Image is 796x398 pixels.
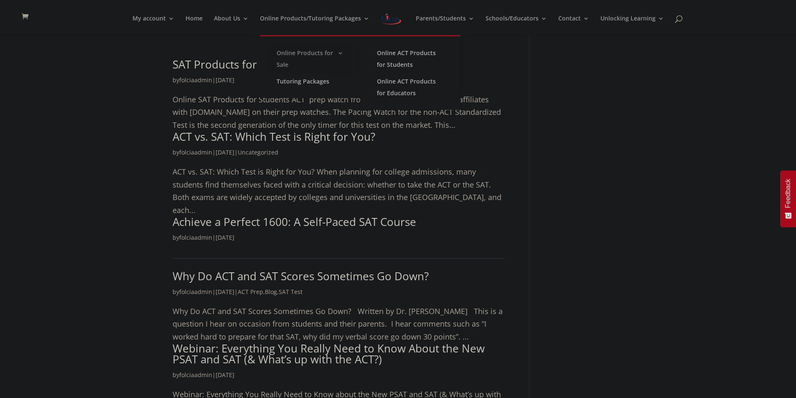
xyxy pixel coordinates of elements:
a: Parents/Students [416,15,474,35]
a: Why Do ACT and SAT Scores Sometimes Go Down? [173,269,429,284]
a: Tutoring Packages [268,73,352,90]
a: Online Products/Tutoring Packages [260,15,369,35]
a: folciaadmin [179,233,212,241]
a: Blog [265,288,277,296]
a: ACT vs. SAT: Which Test is Right for You? [173,129,375,144]
span: [DATE] [216,288,234,296]
a: folciaadmin [179,148,212,156]
a: Online ACT Products for Educators [369,73,452,101]
a: Achieve a Perfect 1600: A Self-Paced SAT Course [173,214,416,229]
p: by | [173,74,505,93]
span: [DATE] [216,371,234,379]
a: folciaadmin [179,288,212,296]
a: Schools/Educators [486,15,547,35]
a: Uncategorized [238,148,278,156]
p: by | | , , [173,286,505,305]
a: Contact [558,15,589,35]
a: ACT Prep [238,288,263,296]
a: SAT Products for Students [173,57,305,72]
button: Feedback - Show survey [780,170,796,227]
a: folciaadmin [179,371,212,379]
a: SAT Test [279,288,303,296]
p: by | [173,369,505,388]
a: About Us [214,15,249,35]
a: My account [132,15,174,35]
article: ACT vs. SAT: Which Test is Right for You? When planning for college admissions, many students fin... [173,131,505,216]
a: Unlocking Learning [600,15,664,35]
a: Online Products for Sale [268,45,352,73]
img: Focus on Learning [381,11,402,26]
p: by | | [173,146,505,165]
a: Home [186,15,203,35]
a: folciaadmin [179,76,212,84]
article: Online SAT Products for Students ACT prep watch from [DOMAIN_NAME] We are affiliates with [DOMAIN... [173,59,505,131]
p: by | [173,231,505,251]
article: Why Do ACT and SAT Scores Sometimes Go Down? Written by Dr. [PERSON_NAME] This is a question I he... [173,271,505,343]
span: [DATE] [216,76,234,84]
span: [DATE] [216,233,234,241]
span: [DATE] [216,148,234,156]
a: Online ACT Products for Students [369,45,452,73]
a: Webinar: Everything You Really Need to Know About the New PSAT and SAT (& What’s up with the ACT?) [173,341,485,367]
span: Feedback [784,179,792,208]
